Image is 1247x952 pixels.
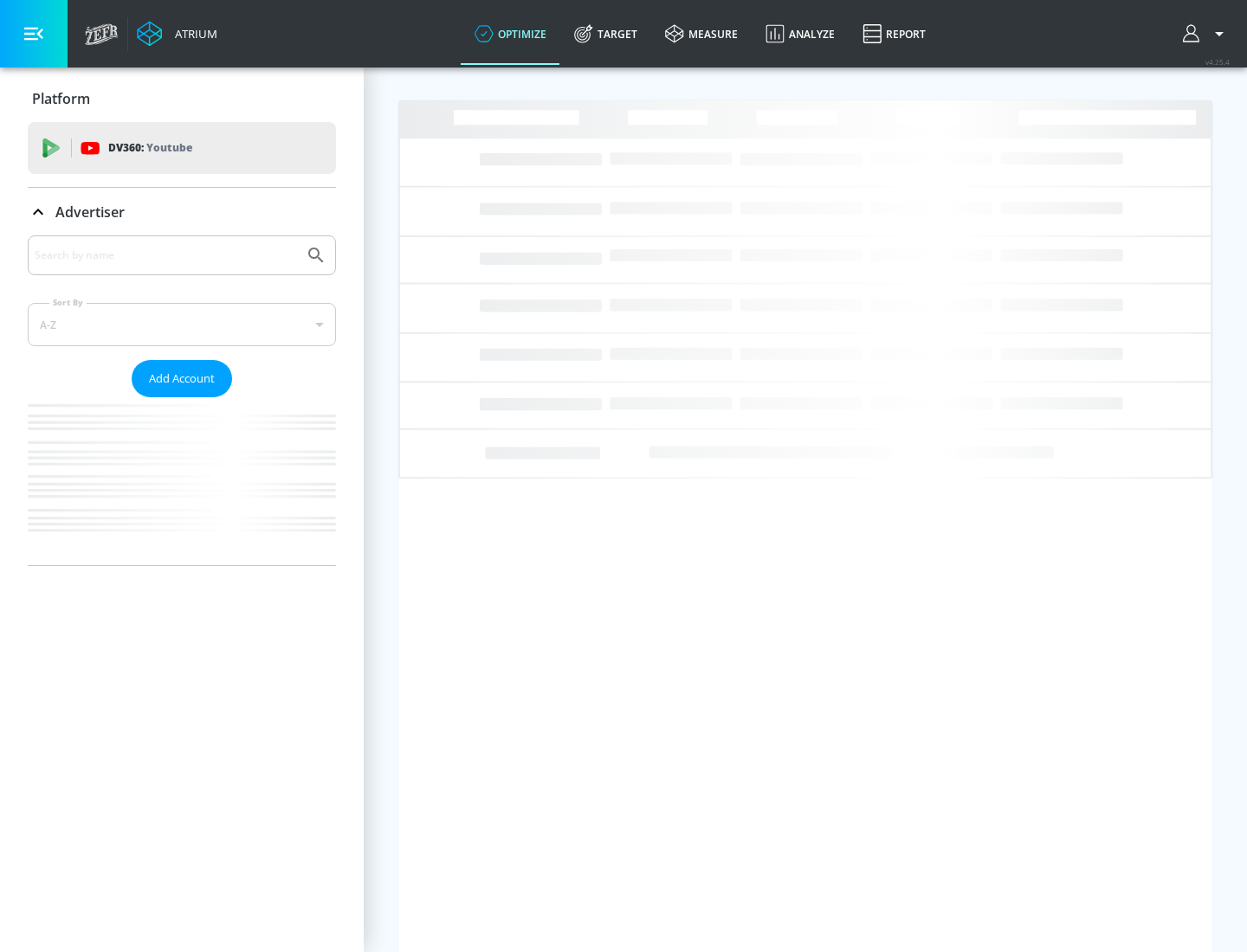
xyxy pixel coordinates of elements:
a: Target [560,3,651,65]
p: Platform [32,89,90,108]
div: A-Z [28,303,336,346]
div: Atrium [168,26,217,42]
a: Atrium [137,21,217,47]
div: Advertiser [28,235,336,565]
p: Youtube [146,138,192,157]
a: optimize [461,3,560,65]
label: Sort By [49,297,87,308]
p: Advertiser [55,203,125,222]
nav: list of Advertiser [28,397,336,565]
span: v 4.25.4 [1205,57,1230,67]
a: Analyze [752,3,849,65]
p: DV360: [108,138,192,158]
div: Advertiser [28,188,336,236]
span: Add Account [149,369,215,389]
a: measure [651,3,752,65]
div: Platform [28,74,336,123]
button: Add Account [132,360,232,397]
div: DV360: Youtube [28,122,336,174]
a: Report [849,3,940,65]
input: Search by name [35,244,297,267]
